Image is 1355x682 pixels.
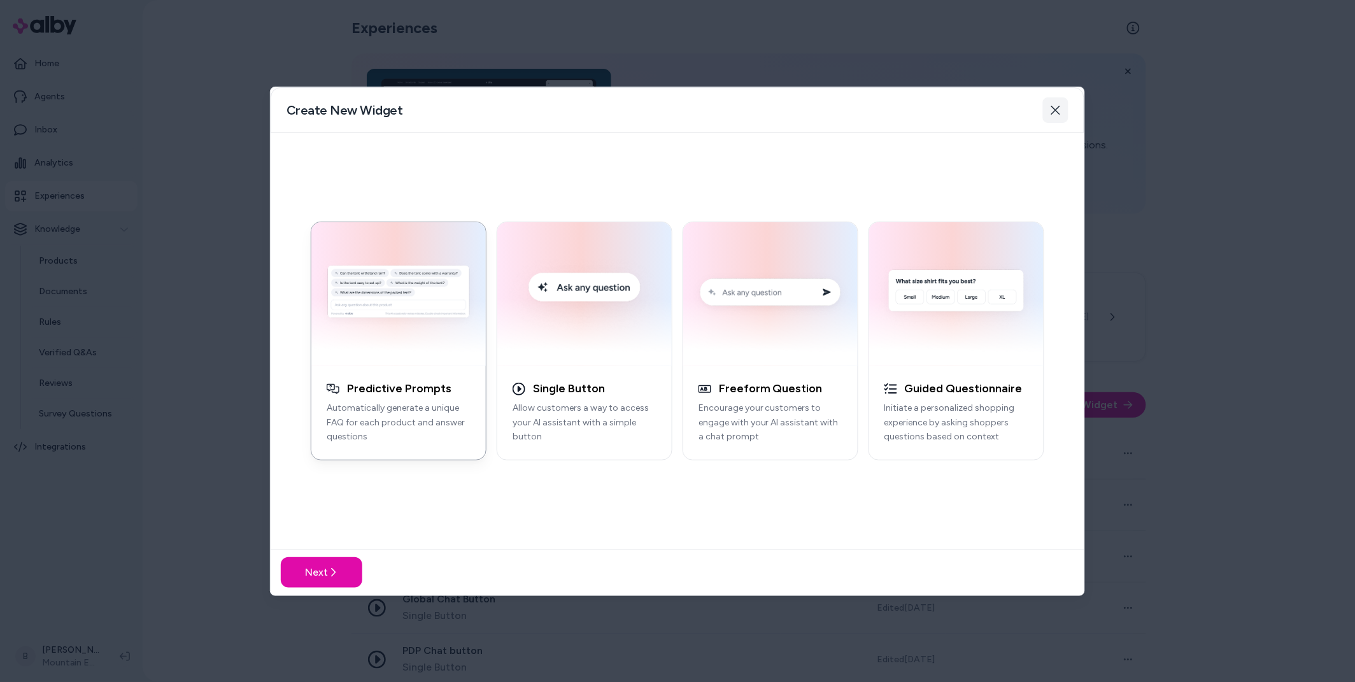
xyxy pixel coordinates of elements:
button: Generative Q&A ExamplePredictive PromptsAutomatically generate a unique FAQ for each product and ... [311,222,486,460]
h3: Single Button [533,381,605,396]
img: Single Button Embed Example [505,230,664,359]
h3: Freeform Question [719,381,823,396]
p: Encourage your customers to engage with your AI assistant with a chat prompt [699,401,842,444]
h3: Predictive Prompts [347,381,451,396]
img: AI Initial Question Example [877,230,1036,359]
p: Automatically generate a unique FAQ for each product and answer questions [327,401,471,444]
img: Conversation Prompt Example [691,230,850,359]
p: Allow customers a way to access your AI assistant with a simple button [513,401,656,444]
button: Conversation Prompt ExampleFreeform QuestionEncourage your customers to engage with your AI assis... [683,222,858,460]
button: AI Initial Question ExampleGuided QuestionnaireInitiate a personalized shopping experience by ask... [869,222,1044,460]
button: Single Button Embed ExampleSingle ButtonAllow customers a way to access your AI assistant with a ... [497,222,672,460]
img: Generative Q&A Example [319,230,478,359]
button: Next [281,557,362,588]
p: Initiate a personalized shopping experience by asking shoppers questions based on context [884,401,1028,444]
h2: Create New Widget [287,101,403,119]
h3: Guided Questionnaire [905,381,1023,396]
